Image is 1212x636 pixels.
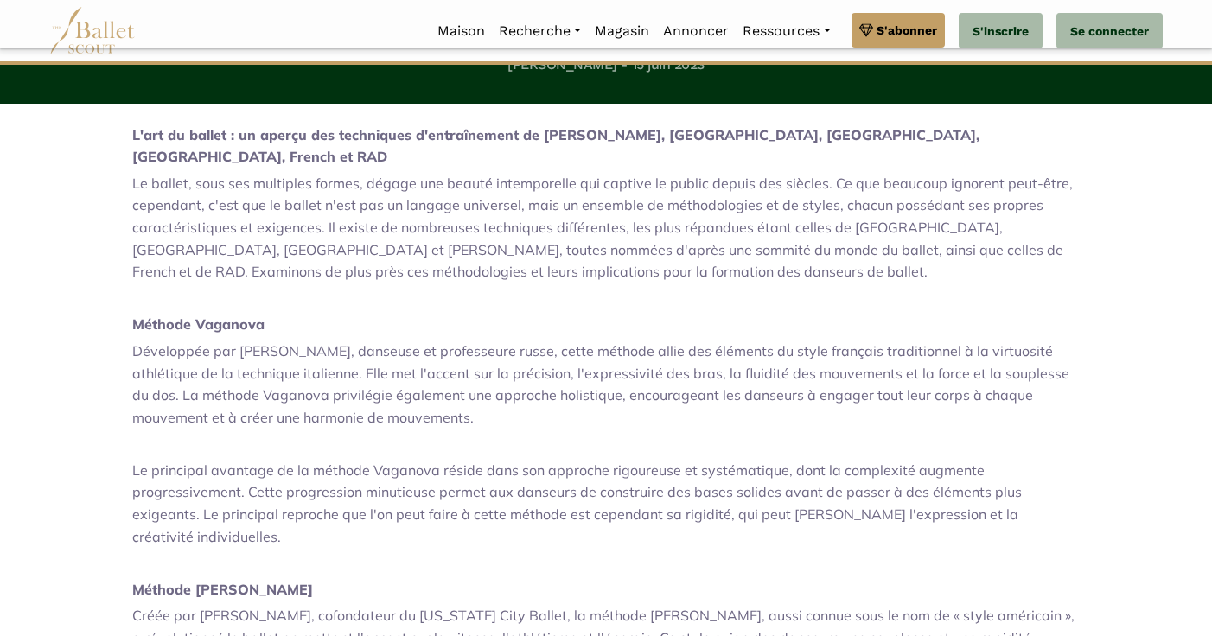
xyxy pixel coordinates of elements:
font: Développée par [PERSON_NAME], danseuse et professeure russe, cette méthode allie des éléments du ... [132,342,1069,426]
font: Méthode Vaganova [132,315,265,333]
font: Le ballet, sous ses multiples formes, dégage une beauté intemporelle qui captive le public depuis... [132,175,1073,280]
font: L'art du ballet : un aperçu des techniques d'entraînement de [PERSON_NAME], [GEOGRAPHIC_DATA], [G... [132,126,979,166]
font: [PERSON_NAME] - 15 juin 2023 [507,56,705,73]
font: Méthode [PERSON_NAME] [132,581,313,598]
font: Le principal avantage de la méthode Vaganova réside dans son approche rigoureuse et systématique,... [132,461,1022,545]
